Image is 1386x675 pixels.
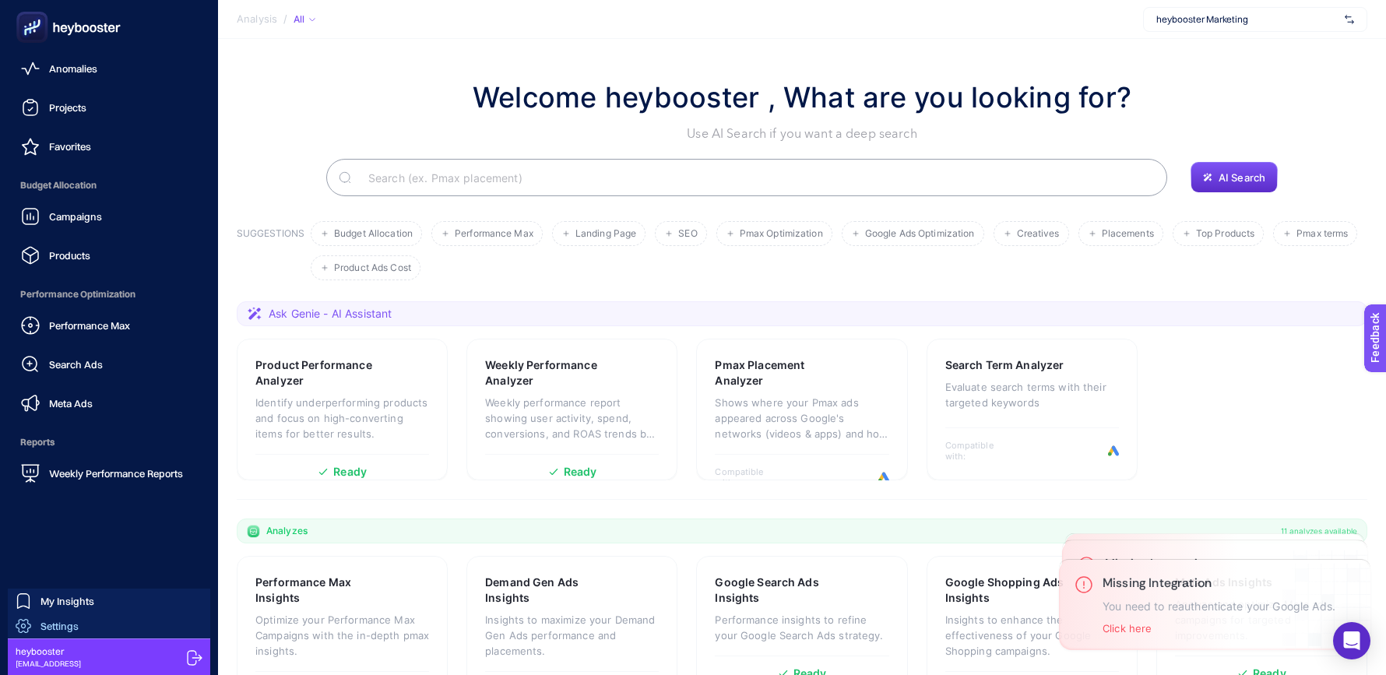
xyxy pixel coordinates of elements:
[294,13,315,26] div: All
[865,228,975,240] span: Google Ads Optimization
[237,13,277,26] span: Analysis
[1103,575,1335,591] h3: Missing Integration
[269,306,392,322] span: Ask Genie - AI Assistant
[12,240,206,271] a: Products
[1296,228,1348,240] span: Pmax terms
[283,12,287,25] span: /
[945,575,1072,606] h3: Google Shopping Ads Insights
[564,466,597,477] span: Ready
[334,262,411,274] span: Product Ads Cost
[12,92,206,123] a: Projects
[49,467,183,480] span: Weekly Performance Reports
[715,466,785,488] span: Compatible with:
[9,5,59,17] span: Feedback
[927,339,1138,480] a: Search Term AnalyzerEvaluate search terms with their targeted keywordsCompatible with:
[40,595,94,607] span: My Insights
[12,131,206,162] a: Favorites
[12,310,206,341] a: Performance Max
[49,249,90,262] span: Products
[575,228,636,240] span: Landing Page
[237,227,304,280] h3: SUGGESTIONS
[473,76,1131,118] h1: Welcome heybooster , What are you looking for?
[16,658,81,670] span: [EMAIL_ADDRESS]
[12,201,206,232] a: Campaigns
[485,575,610,606] h3: Demand Gen Ads Insights
[266,525,308,537] span: Analyzes
[715,612,888,643] p: Performance insights to refine your Google Search Ads strategy.
[1103,622,1152,635] button: Click here
[740,228,823,240] span: Pmax Optimization
[12,388,206,419] a: Meta Ads
[485,395,659,441] p: Weekly performance report showing user activity, spend, conversions, and ROAS trends by week.
[49,210,102,223] span: Campaigns
[715,357,840,388] h3: Pmax Placement Analyzer
[49,397,93,410] span: Meta Ads
[945,612,1119,659] p: Insights to enhance the effectiveness of your Google Shopping campaigns.
[1196,228,1254,240] span: Top Products
[12,170,206,201] span: Budget Allocation
[40,620,79,632] span: Settings
[255,612,429,659] p: Optimize your Performance Max Campaigns with the in-depth pmax insights.
[12,349,206,380] a: Search Ads
[1105,556,1353,571] h3: Missing Integration
[356,156,1155,199] input: Search
[715,575,841,606] h3: Google Search Ads Insights
[1219,171,1265,184] span: AI Search
[49,140,91,153] span: Favorites
[333,466,367,477] span: Ready
[12,53,206,84] a: Anomalies
[1156,13,1339,26] span: heybooster Marketing
[255,357,382,388] h3: Product Performance Analyzer
[49,358,103,371] span: Search Ads
[945,379,1119,410] p: Evaluate search terms with their targeted keywords
[1103,600,1335,613] p: You need to reauthenticate your Google Ads.
[466,339,677,480] a: Weekly Performance AnalyzerWeekly performance report showing user activity, spend, conversions, a...
[715,395,888,441] p: Shows where your Pmax ads appeared across Google's networks (videos & apps) and how each placemen...
[455,228,533,240] span: Performance Max
[334,228,413,240] span: Budget Allocation
[945,440,1015,462] span: Compatible with:
[485,612,659,659] p: Insights to maximize your Demand Gen Ads performance and placements.
[49,319,130,332] span: Performance Max
[12,427,206,458] span: Reports
[1281,525,1357,537] span: 11 analyzes available
[8,589,210,613] a: My Insights
[16,645,81,658] span: heybooster
[12,458,206,489] a: Weekly Performance Reports
[8,613,210,638] a: Settings
[1017,228,1060,240] span: Creatives
[237,339,448,480] a: Product Performance AnalyzerIdentify underperforming products and focus on high-converting items ...
[678,228,697,240] span: SEO
[1345,12,1354,27] img: svg%3e
[12,279,206,310] span: Performance Optimization
[473,125,1131,143] p: Use AI Search if you want a deep search
[1333,622,1370,659] div: Open Intercom Messenger
[1102,228,1154,240] span: Placements
[255,575,381,606] h3: Performance Max Insights
[255,395,429,441] p: Identify underperforming products and focus on high-converting items for better results.
[945,357,1064,373] h3: Search Term Analyzer
[49,101,86,114] span: Projects
[1191,162,1278,193] button: AI Search
[485,357,612,388] h3: Weekly Performance Analyzer
[696,339,907,480] a: Pmax Placement AnalyzerShows where your Pmax ads appeared across Google's networks (videos & apps...
[49,62,97,75] span: Anomalies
